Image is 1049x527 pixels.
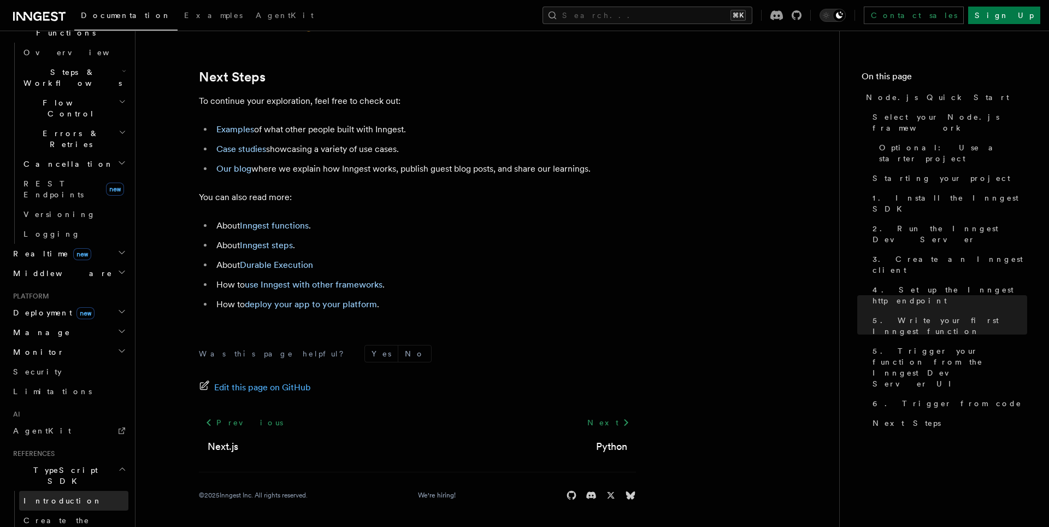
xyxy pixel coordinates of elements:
[73,248,91,260] span: new
[968,7,1040,24] a: Sign Up
[9,362,128,382] a: Security
[240,260,313,270] a: Durable Execution
[213,161,636,177] li: where we explain how Inngest works, publish guest blog posts, and share our learnings.
[868,107,1027,138] a: Select your Node.js framework
[9,303,128,323] button: Deploymentnew
[365,346,398,362] button: Yes
[19,204,128,224] a: Versioning
[868,249,1027,280] a: 3. Create an Inngest client
[213,257,636,273] li: About
[184,11,243,20] span: Examples
[256,11,314,20] span: AgentKit
[19,159,114,169] span: Cancellation
[868,311,1027,341] a: 5. Write your first Inngest function
[9,327,70,338] span: Manage
[213,122,636,137] li: of what other people built with Inngest.
[9,449,55,458] span: References
[868,413,1027,433] a: Next Steps
[23,48,136,57] span: Overview
[9,382,128,401] a: Limitations
[19,224,128,244] a: Logging
[873,315,1027,337] span: 5. Write your first Inngest function
[9,263,128,283] button: Middleware
[19,128,119,150] span: Errors & Retries
[13,387,92,396] span: Limitations
[199,190,636,205] p: You can also read more:
[9,323,128,342] button: Manage
[862,87,1027,107] a: Node.js Quick Start
[199,69,266,85] a: Next Steps
[9,43,128,244] div: Inngest Functions
[13,367,62,376] span: Security
[208,439,238,454] a: Next.js
[868,219,1027,249] a: 2. Run the Inngest Dev Server
[213,277,636,292] li: How to .
[19,174,128,204] a: REST Endpointsnew
[9,347,64,358] span: Monitor
[216,144,266,154] a: Case studies
[81,11,171,20] span: Documentation
[23,179,84,199] span: REST Endpoints
[19,154,128,174] button: Cancellation
[543,7,752,24] button: Search...⌘K
[23,496,102,505] span: Introduction
[596,439,627,454] a: Python
[868,280,1027,311] a: 4. Set up the Inngest http endpoint
[245,279,382,290] a: use Inngest with other frameworks
[213,238,636,253] li: About .
[873,112,1027,133] span: Select your Node.js framework
[873,223,1027,245] span: 2. Run the Inngest Dev Server
[868,394,1027,413] a: 6. Trigger from code
[19,43,128,62] a: Overview
[178,3,249,30] a: Examples
[23,230,80,238] span: Logging
[9,421,128,441] a: AgentKit
[19,67,122,89] span: Steps & Workflows
[9,244,128,263] button: Realtimenew
[9,465,118,487] span: TypeScript SDK
[240,220,309,231] a: Inngest functions
[19,97,119,119] span: Flow Control
[868,188,1027,219] a: 1. Install the Inngest SDK
[74,3,178,31] a: Documentation
[249,3,320,30] a: AgentKit
[213,218,636,233] li: About .
[868,168,1027,188] a: Starting your project
[19,93,128,124] button: Flow Control
[9,248,91,259] span: Realtime
[9,307,95,318] span: Deployment
[866,92,1009,103] span: Node.js Quick Start
[820,9,846,22] button: Toggle dark mode
[873,398,1022,409] span: 6. Trigger from code
[873,173,1010,184] span: Starting your project
[581,413,636,432] a: Next
[216,163,251,174] a: Our blog
[730,10,746,21] kbd: ⌘K
[199,380,311,395] a: Edit this page on GitHub
[13,426,71,435] span: AgentKit
[199,93,636,109] p: To continue your exploration, feel free to check out:
[216,124,254,134] a: Examples
[873,346,1027,389] span: 5. Trigger your function from the Inngest Dev Server UI
[9,342,128,362] button: Monitor
[106,183,124,196] span: new
[23,210,96,219] span: Versioning
[9,268,113,279] span: Middleware
[240,240,293,250] a: Inngest steps
[199,413,289,432] a: Previous
[19,491,128,511] a: Introduction
[9,292,49,301] span: Platform
[9,410,20,419] span: AI
[873,284,1027,306] span: 4. Set up the Inngest http endpoint
[199,348,351,359] p: Was this page helpful?
[9,460,128,491] button: TypeScript SDK
[19,62,128,93] button: Steps & Workflows
[76,307,95,319] span: new
[214,380,311,395] span: Edit this page on GitHub
[398,346,431,362] button: No
[873,254,1027,276] span: 3. Create an Inngest client
[213,297,636,312] li: How to .
[19,124,128,154] button: Errors & Retries
[213,142,636,157] li: showcasing a variety of use cases.
[864,7,964,24] a: Contact sales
